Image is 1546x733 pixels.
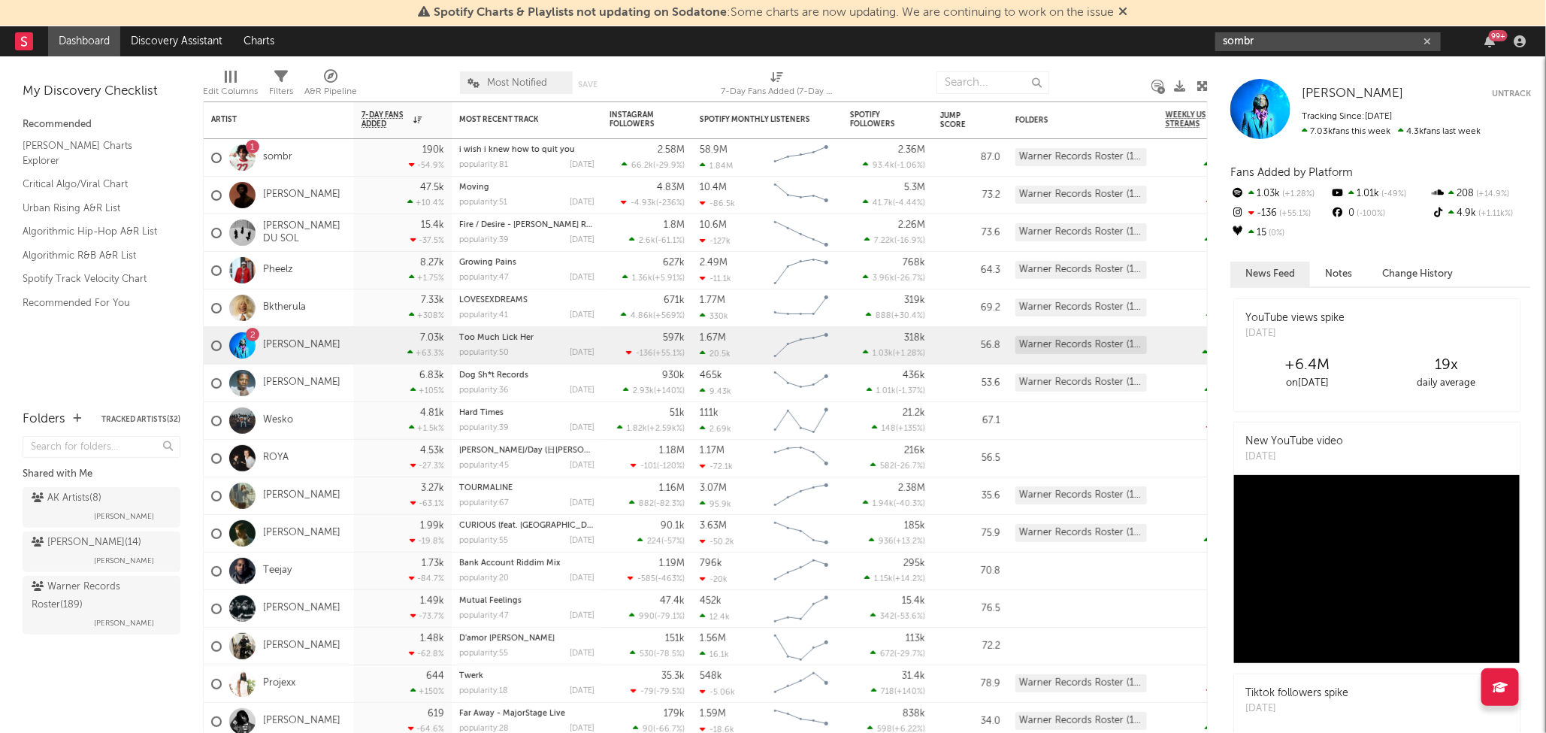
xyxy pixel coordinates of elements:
[876,312,891,320] span: 888
[767,139,835,177] svg: Chart title
[863,198,925,207] div: ( )
[1015,486,1147,504] div: Warner Records Roster (189)
[863,348,925,358] div: ( )
[655,350,682,358] span: +55.1 %
[570,499,594,507] div: [DATE]
[459,334,534,342] a: Too Much Lick Her
[658,237,682,245] span: -61.1 %
[621,198,685,207] div: ( )
[459,183,489,192] a: Moving
[1015,223,1147,241] div: Warner Records Roster (189)
[459,447,594,455] div: Dawn/Day (日月同辉)
[610,111,662,129] div: Instagram Followers
[940,487,1000,505] div: 35.6
[362,111,410,129] span: 7-Day Fans Added
[1310,262,1367,286] button: Notes
[1477,210,1514,218] span: +1.11k %
[459,311,508,320] div: popularity: 41
[655,162,682,170] span: -29.9 %
[866,310,925,320] div: ( )
[570,386,594,395] div: [DATE]
[1492,86,1531,101] button: Untrack
[700,295,725,305] div: 1.77M
[656,387,682,395] span: +140 %
[459,221,605,229] a: Fire / Desire - [PERSON_NAME] Remix
[940,186,1000,204] div: 73.2
[898,220,925,230] div: 2.26M
[863,160,925,170] div: ( )
[203,64,258,108] div: Edit Columns
[459,161,508,169] div: popularity: 81
[23,271,165,287] a: Spotify Track Velocity Chart
[700,236,731,246] div: -127k
[863,498,925,508] div: ( )
[903,371,925,380] div: 436k
[1245,310,1345,326] div: YouTube views spike
[578,80,598,89] button: Save
[903,408,925,418] div: 21.2k
[1431,184,1531,204] div: 208
[23,465,180,483] div: Shared with Me
[940,337,1000,355] div: 56.8
[409,273,444,283] div: +1.75 %
[1015,116,1128,125] div: Folders
[269,64,293,108] div: Filters
[459,484,513,492] a: TOURMALINE
[407,198,444,207] div: +10.4 %
[700,521,727,531] div: 3.63M
[622,273,685,283] div: ( )
[1489,30,1508,41] div: 99 +
[873,274,894,283] span: 3.96k
[459,183,594,192] div: Moving
[700,499,731,509] div: 95.9k
[1277,210,1311,218] span: +55.1 %
[421,483,444,493] div: 3.27k
[873,199,893,207] span: 41.7k
[633,387,654,395] span: 2.93k
[631,162,653,170] span: 66.2k
[421,295,444,305] div: 7.33k
[23,436,180,458] input: Search for folders...
[1119,7,1128,19] span: Dismiss
[1330,204,1430,223] div: 0
[1377,374,1516,392] div: daily average
[940,450,1000,468] div: 56.5
[23,83,180,101] div: My Discovery Checklist
[627,425,647,433] span: 1.82k
[1431,204,1531,223] div: 4.9k
[897,462,923,471] span: -26.7 %
[663,258,685,268] div: 627k
[304,64,357,108] div: A&R Pipeline
[904,183,925,192] div: 5.3M
[263,640,340,653] a: [PERSON_NAME]
[263,602,340,615] a: [PERSON_NAME]
[1377,356,1516,374] div: 19 x
[94,614,154,632] span: [PERSON_NAME]
[459,559,561,568] a: Bank Account Riddim Mix
[1015,298,1147,317] div: Warner Records Roster (189)
[632,274,652,283] span: 1.36k
[872,423,925,433] div: ( )
[1230,167,1353,178] span: Fans Added by Platform
[570,236,594,244] div: [DATE]
[48,26,120,56] a: Dashboard
[898,145,925,155] div: 2.36M
[203,83,258,101] div: Edit Columns
[459,447,623,455] a: [PERSON_NAME]/Day (日[PERSON_NAME])
[700,386,731,396] div: 9.43k
[655,312,682,320] span: +569 %
[874,237,894,245] span: 7.22k
[420,333,444,343] div: 7.03k
[1015,186,1147,204] div: Warner Records Roster (189)
[897,162,923,170] span: -1.06 %
[656,500,682,508] span: -82.3 %
[767,289,835,327] svg: Chart title
[422,145,444,155] div: 190k
[870,461,925,471] div: ( )
[459,462,509,470] div: popularity: 45
[459,371,528,380] a: Dog Sh*t Records
[700,349,731,359] div: 20.5k
[419,371,444,380] div: 6.83k
[863,273,925,283] div: ( )
[459,349,509,357] div: popularity: 50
